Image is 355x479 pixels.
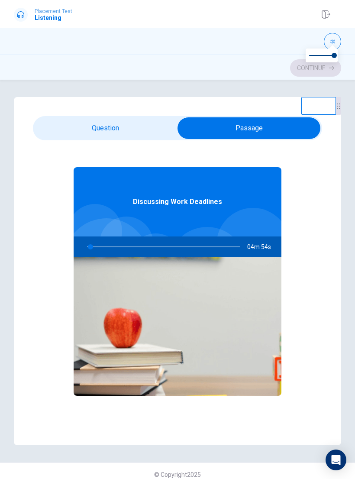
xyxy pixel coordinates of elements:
[154,471,201,478] span: © Copyright 2025
[326,450,346,470] div: Open Intercom Messenger
[247,236,278,257] span: 04m 54s
[133,197,222,207] span: Discussing Work Deadlines
[74,257,281,396] img: Discussing Work Deadlines
[35,8,72,14] span: Placement Test
[35,14,72,21] h1: Listening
